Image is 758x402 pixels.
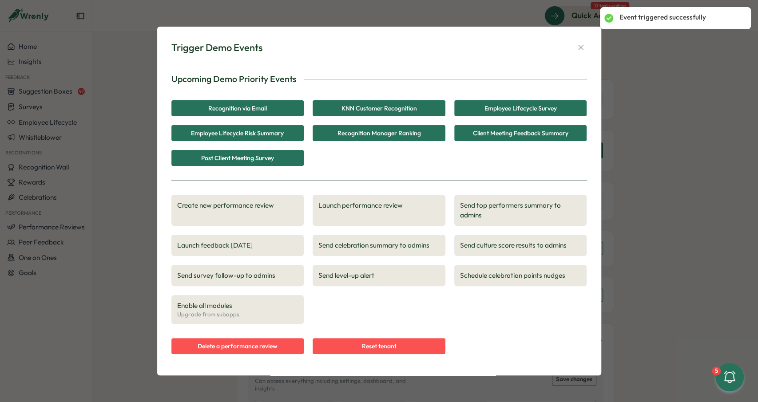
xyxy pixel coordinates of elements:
[454,125,587,141] button: Client Meeting Feedback Summary
[177,301,298,311] span: Enable all modules
[177,311,298,319] span: Upgrade from subapps
[201,150,274,166] span: Post Client Meeting Survey
[171,100,304,116] button: Recognition via Email
[177,240,298,250] span: Launch feedback [DATE]
[712,367,721,375] div: 5
[171,41,262,55] div: Trigger Demo Events
[341,101,417,116] span: KNN Customer Recognition
[171,235,304,256] button: Launch feedback [DATE]
[313,265,445,286] button: Send level-up alert
[191,126,284,141] span: Employee Lifecycle Risk Summary
[198,339,278,354] span: Delete a performance review
[460,201,581,220] span: Send top performers summary to admins
[208,101,267,116] span: Recognition via Email
[473,126,568,141] span: Client Meeting Feedback Summary
[460,240,581,250] span: Send culture score results to admins
[171,150,304,166] button: Post Client Meeting Survey
[171,338,304,354] button: Delete a performance review
[454,100,587,116] button: Employee Lifecycle Survey
[619,12,742,22] p: Event triggered successfully
[454,265,587,286] button: Schedule celebration points nudges
[318,240,440,250] span: Send celebration summary to admins
[454,195,587,226] button: Send top performers summary to admins
[454,235,587,256] button: Send culture score results to admins
[171,125,304,141] button: Employee Lifecycle Risk Summary
[318,201,440,210] span: Launch performance review
[361,339,396,354] span: Reset tenant
[484,101,557,116] span: Employee Lifecycle Survey
[171,72,297,86] p: Upcoming Demo Priority Events
[313,338,445,354] button: Reset tenant
[171,295,304,324] button: Enable all modulesUpgrade from subapps
[715,363,744,391] button: 5
[318,271,440,280] span: Send level-up alert
[313,125,445,141] button: Recognition Manager Ranking
[177,201,298,210] span: Create new performance review
[313,195,445,226] button: Launch performance review
[313,100,445,116] button: KNN Customer Recognition
[171,265,304,286] button: Send survey follow-up to admins
[171,195,304,226] button: Create new performance review
[337,126,421,141] span: Recognition Manager Ranking
[313,235,445,256] button: Send celebration summary to admins
[177,271,298,280] span: Send survey follow-up to admins
[460,271,581,280] span: Schedule celebration points nudges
